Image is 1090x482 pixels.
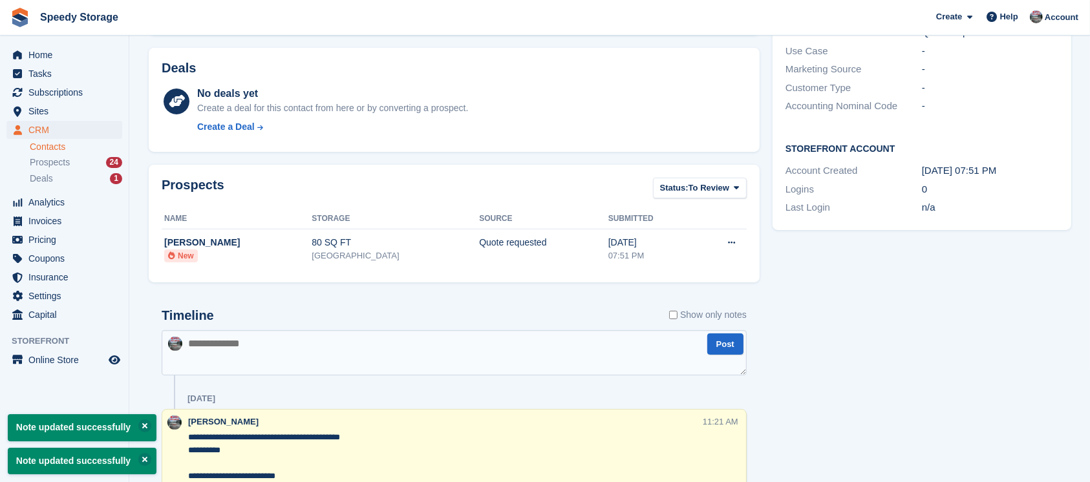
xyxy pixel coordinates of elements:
div: 24 [106,157,122,168]
label: Show only notes [669,308,747,322]
a: Speedy Storage [35,6,123,28]
img: stora-icon-8386f47178a22dfd0bd8f6a31ec36ba5ce8667c1dd55bd0f319d3a0aa187defe.svg [10,8,30,27]
div: Customer Type [785,81,922,96]
a: Contacts [30,141,122,153]
div: Last Login [785,200,922,215]
div: - [922,62,1058,77]
th: Submitted [608,209,695,229]
th: Storage [312,209,479,229]
a: menu [6,46,122,64]
input: Show only notes [669,308,678,322]
span: Online Store [28,351,106,369]
div: n/a [922,200,1058,215]
img: Dan Jackson [167,415,182,430]
img: Dan Jackson [1030,10,1043,23]
div: - [922,99,1058,114]
div: - [922,81,1058,96]
a: menu [6,249,122,267]
div: [DATE] [187,393,215,404]
span: Subscriptions [28,83,106,101]
div: 0 [922,182,1058,197]
div: Create a Deal [197,120,255,134]
a: menu [6,212,122,230]
div: 80 SQ FT [312,236,479,249]
h2: Timeline [162,308,214,323]
div: Quote requested [479,236,608,249]
span: CRM [28,121,106,139]
th: Source [479,209,608,229]
div: Account Created [785,163,922,178]
span: Help [1000,10,1018,23]
a: menu [6,231,122,249]
h2: Deals [162,61,196,76]
div: [PERSON_NAME] [164,236,312,249]
div: Accounting Nominal Code [785,99,922,114]
h2: Prospects [162,178,224,202]
div: Logins [785,182,922,197]
span: Storefront [12,335,129,348]
th: Name [162,209,312,229]
a: Preview store [107,352,122,368]
div: Marketing Source [785,62,922,77]
li: New [164,249,198,262]
div: [DATE] [608,236,695,249]
h2: Storefront Account [785,141,1058,154]
p: Note updated successfully [8,448,156,474]
span: Account [1045,11,1078,24]
span: Create [936,10,962,23]
span: Sites [28,102,106,120]
div: [GEOGRAPHIC_DATA] [312,249,479,262]
div: - [922,44,1058,59]
span: Deals [30,173,53,185]
span: Settings [28,287,106,305]
span: Analytics [28,193,106,211]
div: 07:51 PM [608,249,695,262]
div: Use Case [785,44,922,59]
div: [DATE] 07:51 PM [922,163,1058,178]
a: menu [6,121,122,139]
span: Status: [660,182,689,194]
span: Invoices [28,212,106,230]
span: Prospects [30,156,70,169]
span: [PERSON_NAME] [188,417,259,426]
a: menu [6,351,122,369]
a: Deals 1 [30,172,122,185]
span: Insurance [28,268,106,286]
div: 11:21 AM [703,415,738,428]
a: menu [6,83,122,101]
span: Tasks [28,65,106,83]
p: Note updated successfully [8,414,156,441]
div: 1 [110,173,122,184]
a: menu [6,268,122,286]
span: Home [28,46,106,64]
a: Prospects 24 [30,156,122,169]
div: No deals yet [197,86,468,101]
img: Dan Jackson [168,337,182,351]
div: Create a deal for this contact from here or by converting a prospect. [197,101,468,115]
span: Capital [28,306,106,324]
a: Create a Deal [197,120,468,134]
a: menu [6,65,122,83]
span: Pricing [28,231,106,249]
button: Post [707,333,743,355]
button: Status: To Review [653,178,747,199]
a: menu [6,287,122,305]
a: menu [6,306,122,324]
a: menu [6,193,122,211]
span: Coupons [28,249,106,267]
span: To Review [689,182,729,194]
a: menu [6,102,122,120]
